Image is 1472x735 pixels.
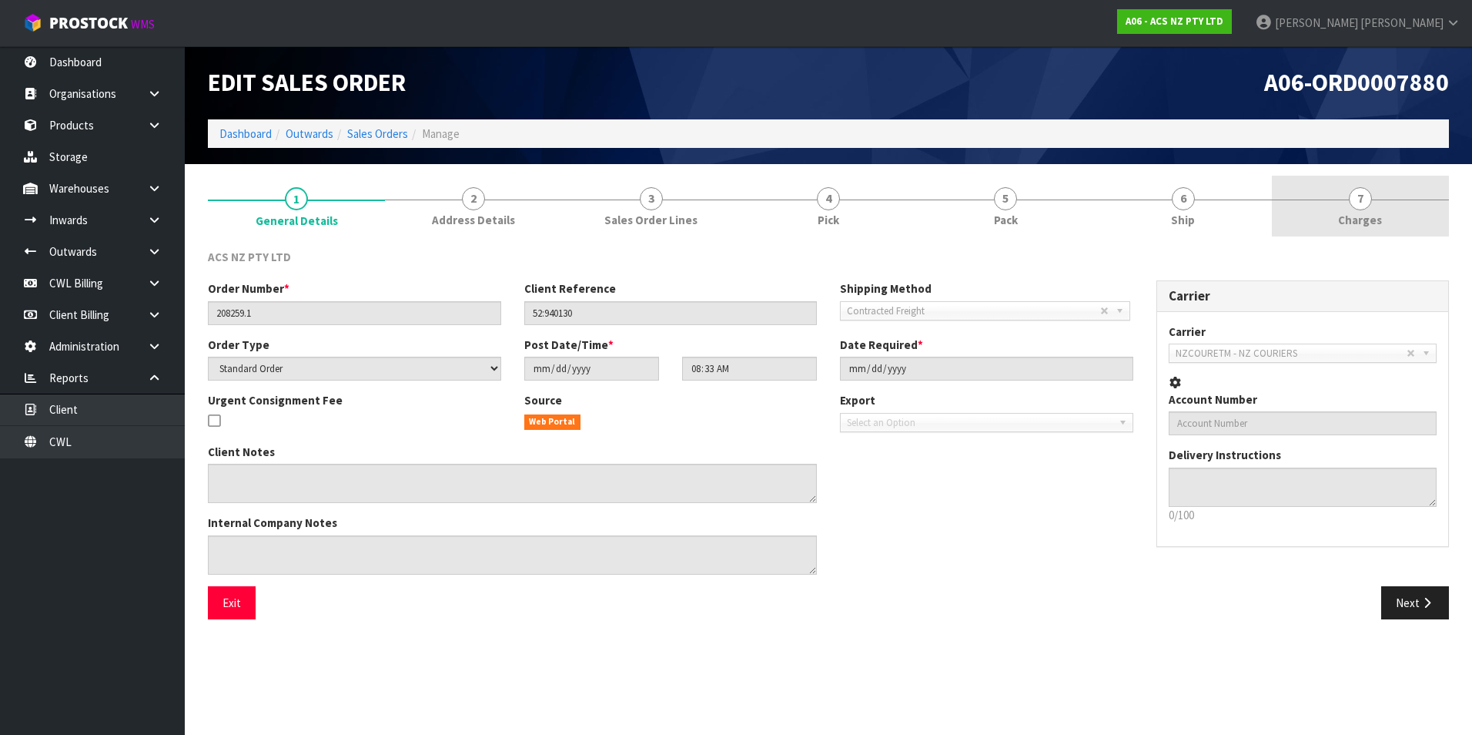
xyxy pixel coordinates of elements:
[840,280,932,297] label: Shipping Method
[462,187,485,210] span: 2
[208,301,501,325] input: Order Number
[1338,212,1382,228] span: Charges
[524,280,616,297] label: Client Reference
[1264,67,1449,98] span: A06-ORD0007880
[422,126,460,141] span: Manage
[1169,324,1206,340] label: Carrier
[1169,391,1257,408] label: Account Number
[208,444,275,460] label: Client Notes
[1169,289,1437,304] h3: Carrier
[208,337,269,353] label: Order Type
[432,212,515,228] span: Address Details
[524,414,581,430] span: Web Portal
[1169,447,1281,463] label: Delivery Instructions
[1172,187,1195,210] span: 6
[524,392,562,408] label: Source
[840,392,875,408] label: Export
[818,212,839,228] span: Pick
[23,13,42,32] img: cube-alt.png
[285,187,308,210] span: 1
[640,187,663,210] span: 3
[1126,15,1223,28] strong: A06 - ACS NZ PTY LTD
[1169,411,1437,435] input: Account Number
[219,126,272,141] a: Dashboard
[1117,9,1232,34] a: A06 - ACS NZ PTY LTD
[1176,344,1407,363] span: NZCOURETM - NZ COURIERS
[286,126,333,141] a: Outwards
[994,212,1018,228] span: Pack
[817,187,840,210] span: 4
[994,187,1017,210] span: 5
[847,414,1112,432] span: Select an Option
[131,17,155,32] small: WMS
[1169,507,1437,523] p: 0/100
[208,515,337,531] label: Internal Company Notes
[208,392,343,408] label: Urgent Consignment Fee
[604,212,698,228] span: Sales Order Lines
[49,13,128,33] span: ProStock
[847,302,1100,321] span: Contracted Freight
[208,237,1449,631] span: General Details
[208,67,406,98] span: Edit Sales Order
[840,337,923,353] label: Date Required
[1171,212,1195,228] span: Ship
[347,126,408,141] a: Sales Orders
[208,280,289,297] label: Order Number
[1381,586,1449,619] button: Next
[1349,187,1372,210] span: 7
[524,301,818,325] input: Client Reference
[1275,15,1358,30] span: [PERSON_NAME]
[1360,15,1444,30] span: [PERSON_NAME]
[524,337,614,353] label: Post Date/Time
[208,586,256,619] button: Exit
[256,213,338,229] span: General Details
[208,250,291,264] span: ACS NZ PTY LTD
